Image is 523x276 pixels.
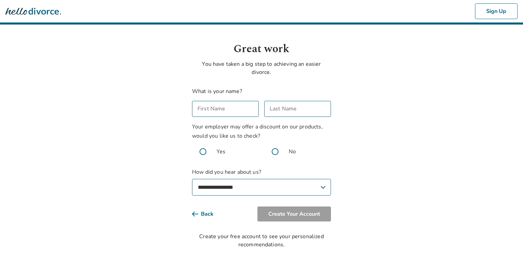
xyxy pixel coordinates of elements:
span: Your employer may offer a discount on our products, would you like us to check? [192,123,323,140]
button: Back [192,206,224,221]
h1: Great work [192,41,331,57]
iframe: Chat Widget [489,243,523,276]
span: Yes [217,148,225,156]
button: Sign Up [475,3,518,19]
button: Create Your Account [257,206,331,221]
p: You have taken a big step to achieving an easier divorce. [192,60,331,76]
select: How did you hear about us? [192,179,331,196]
label: How did you hear about us? [192,168,331,196]
span: No [289,148,296,156]
label: What is your name? [192,88,242,95]
div: Create your free account to see your personalized recommendations. [192,232,331,249]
